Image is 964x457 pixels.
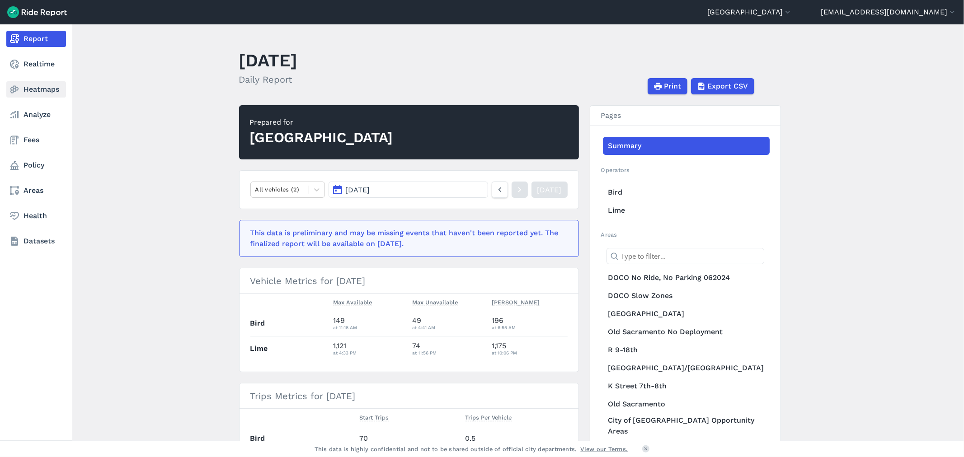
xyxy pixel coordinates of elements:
a: K Street 7th-8th [603,377,770,395]
h1: [DATE] [239,48,298,73]
th: Bird [250,426,356,451]
a: Old Sacramento No Deployment [603,323,770,341]
a: Health [6,208,66,224]
button: [EMAIL_ADDRESS][DOMAIN_NAME] [821,7,957,18]
div: Prepared for [250,117,393,128]
span: [PERSON_NAME] [492,297,540,306]
input: Type to filter... [607,248,764,264]
th: Bird [250,311,330,336]
button: Max Available [333,297,372,308]
a: Datasets [6,233,66,249]
button: Start Trips [360,412,389,423]
span: Max Unavailable [413,297,458,306]
a: [DATE] [531,182,568,198]
a: Areas [6,182,66,199]
span: Start Trips [360,412,389,421]
a: Policy [6,157,66,173]
div: at 10:06 PM [492,349,568,357]
button: Export CSV [691,78,754,94]
div: [GEOGRAPHIC_DATA] [250,128,393,148]
th: Lime [250,336,330,361]
div: 149 [333,315,405,331]
a: DOCO No Ride, No Parking 062024 [603,269,770,287]
a: Old Sacramento [603,395,770,413]
span: [DATE] [345,186,370,194]
h3: Trips Metrics for [DATE] [240,383,578,409]
div: at 4:41 AM [413,323,485,331]
img: Ride Report [7,6,67,18]
td: 70 [356,426,462,451]
a: DOCO Slow Zones [603,287,770,305]
button: Max Unavailable [413,297,458,308]
button: Print [648,78,687,94]
td: 0.5 [462,426,568,451]
div: 1,175 [492,340,568,357]
a: Heatmaps [6,81,66,98]
div: at 11:18 AM [333,323,405,331]
a: Fees [6,132,66,148]
button: Trips Per Vehicle [466,412,512,423]
div: 1,121 [333,340,405,357]
a: Report [6,31,66,47]
a: Analyze [6,107,66,123]
div: at 11:56 PM [413,349,485,357]
div: 74 [413,340,485,357]
a: Summary [603,137,770,155]
a: View our Terms. [581,445,628,453]
div: 196 [492,315,568,331]
span: Trips Per Vehicle [466,412,512,421]
h2: Daily Report [239,73,298,86]
a: R 9-18th [603,341,770,359]
span: Print [664,81,682,92]
a: Lime [603,201,770,219]
a: Realtime [6,56,66,72]
div: at 4:33 PM [333,349,405,357]
button: [PERSON_NAME] [492,297,540,308]
a: Bird [603,183,770,201]
span: Max Available [333,297,372,306]
a: [GEOGRAPHIC_DATA] [603,305,770,323]
a: [GEOGRAPHIC_DATA]/[GEOGRAPHIC_DATA] [603,359,770,377]
h2: Areas [601,230,770,239]
h3: Pages [590,106,781,126]
h2: Operators [601,166,770,174]
span: Export CSV [708,81,748,92]
div: at 6:55 AM [492,323,568,331]
h3: Vehicle Metrics for [DATE] [240,268,578,294]
button: [GEOGRAPHIC_DATA] [707,7,792,18]
a: City of [GEOGRAPHIC_DATA] Opportunity Areas [603,413,770,438]
button: [DATE] [329,182,488,198]
div: This data is preliminary and may be missing events that haven't been reported yet. The finalized ... [250,228,562,249]
div: 49 [413,315,485,331]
